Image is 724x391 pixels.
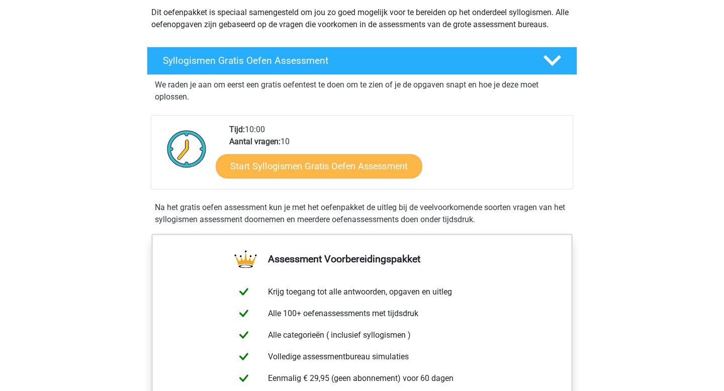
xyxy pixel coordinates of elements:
[143,47,581,75] a: Syllogismen Gratis Oefen Assessment
[216,154,423,178] a: Start Syllogismen Gratis Oefen Assessment
[151,7,573,31] p: Dit oefenpakket is speciaal samengesteld om jou zo goed mogelijk voor te bereiden op het onderdee...
[229,137,281,146] b: Aantal vragen:
[229,125,245,134] b: Tijd:
[155,79,569,103] p: We raden je aan om eerst een gratis oefentest te doen om te zien of je de opgaven snapt en hoe je...
[151,202,573,226] div: Na het gratis oefen assessment kun je met het oefenpakket de uitleg bij de veelvoorkomende soorte...
[163,55,527,66] h4: Syllogismen Gratis Oefen Assessment
[161,124,212,174] img: Klok
[222,124,572,189] div: 10:00 10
